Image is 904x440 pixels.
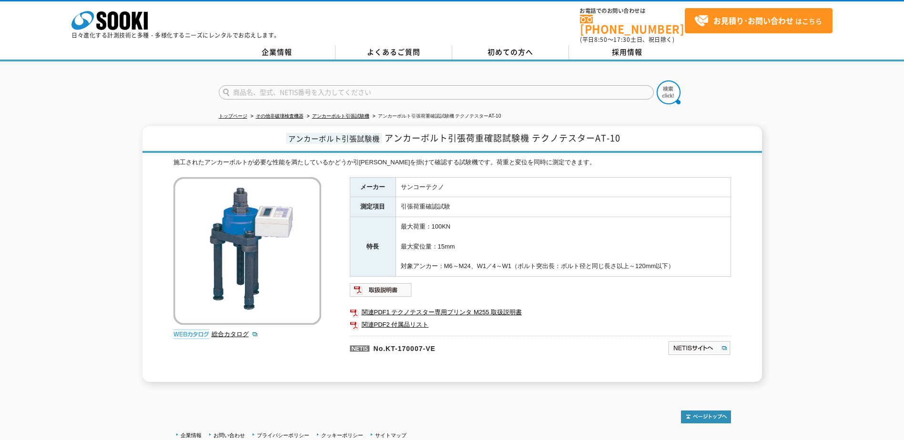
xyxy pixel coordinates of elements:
[681,410,731,423] img: トップページへ
[396,177,731,197] td: サンコーテクノ
[452,45,569,60] a: 初めての方へ
[488,47,533,57] span: 初めての方へ
[350,197,396,217] th: 測定項目
[694,14,822,28] span: はこちら
[375,432,406,438] a: サイトマップ
[173,158,731,168] div: 施工されたアンカーボルトが必要な性能を満たしているかどうか引[PERSON_NAME]を掛けて確認する試験機です。荷重と変位を同時に測定できます。
[385,131,620,144] span: アンカーボルト引張荷重確認試験機 テクノテスターAT-10
[219,45,335,60] a: 企業情報
[181,432,202,438] a: 企業情報
[713,15,793,26] strong: お見積り･お問い合わせ
[580,15,685,34] a: [PHONE_NUMBER]
[668,340,731,356] img: NETISサイトへ
[569,45,686,60] a: 採用情報
[613,35,630,44] span: 17:30
[350,282,412,298] img: 取扱説明書
[335,45,452,60] a: よくあるご質問
[396,197,731,217] td: 引張荷重確認試験
[173,330,209,339] img: webカタログ
[256,113,304,119] a: その他非破壊検査機器
[219,113,247,119] a: トップページ
[257,432,309,438] a: プライバシーポリシー
[580,35,674,44] span: (平日 ～ 土日、祝日除く)
[350,177,396,197] th: メーカー
[219,85,654,100] input: 商品名、型式、NETIS番号を入力してください
[657,80,681,104] img: btn_search.png
[312,113,369,119] a: アンカーボルト引張試験機
[173,177,321,325] img: アンカーボルト引張荷重確認試験機 テクノテスターAT-10
[685,8,833,33] a: お見積り･お問い合わせはこちら
[371,111,501,121] li: アンカーボルト引張荷重確認試験機 テクノテスターAT-10
[350,306,731,319] a: 関連PDF1 テクノテスター専用プリンタ M255 取扱説明書
[580,8,685,14] span: お電話でのお問い合わせは
[321,432,363,438] a: クッキーポリシー
[350,289,412,296] a: 取扱説明書
[71,32,280,38] p: 日々進化する計測技術と多種・多様化するニーズにレンタルでお応えします。
[350,217,396,277] th: 特長
[594,35,608,44] span: 8:50
[213,432,245,438] a: お問い合わせ
[396,217,731,277] td: 最大荷重：100KN 最大変位量：15mm 対象アンカー：M6～M24、W1／4～W1（ボルト突出長：ボルト径と同じ長さ以上～120mm以下）
[212,330,258,338] a: 総合カタログ
[350,336,576,359] p: No.KT-170007-VE
[350,319,731,331] a: 関連PDF2 付属品リスト
[286,133,382,144] span: アンカーボルト引張試験機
